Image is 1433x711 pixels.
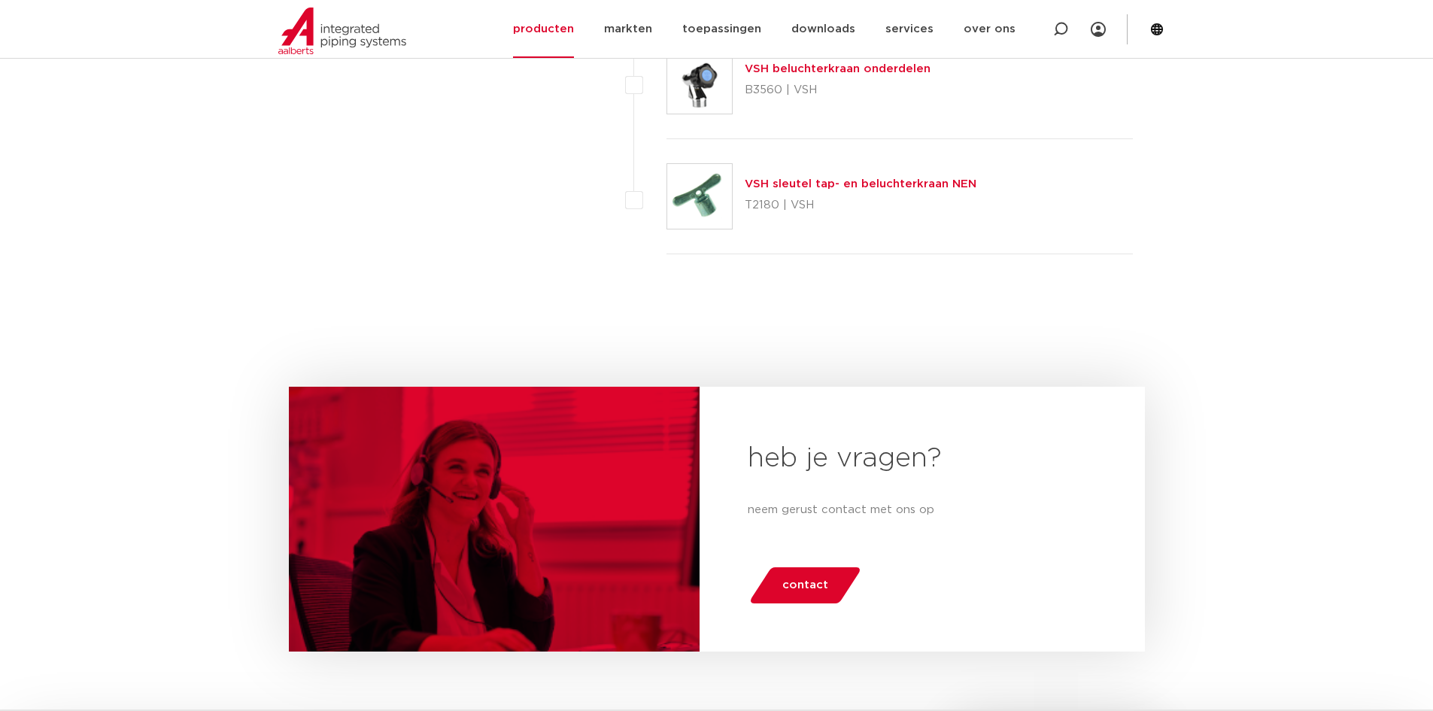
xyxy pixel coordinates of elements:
[745,193,976,217] p: T2180 | VSH
[782,573,828,597] span: contact
[667,49,732,114] img: Thumbnail for VSH beluchterkraan onderdelen
[748,567,862,603] a: contact
[667,164,732,229] img: Thumbnail for VSH sleutel tap- en beluchterkraan NEN
[748,441,1097,477] h2: heb je vragen?
[745,178,976,190] a: VSH sleutel tap- en beluchterkraan NEN
[748,501,1097,519] p: neem gerust contact met ons op
[745,78,931,102] p: B3560 | VSH
[745,63,931,74] a: VSH beluchterkraan onderdelen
